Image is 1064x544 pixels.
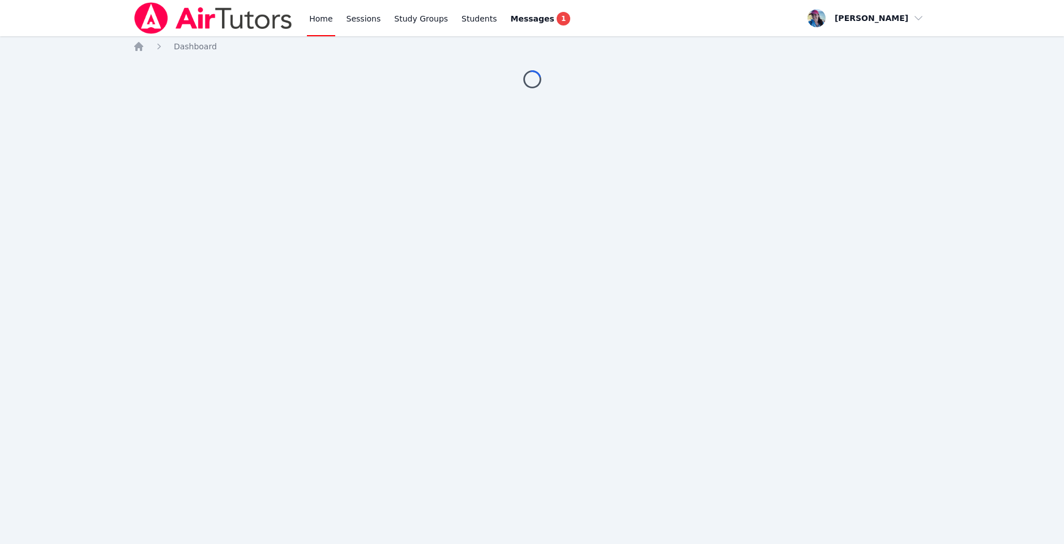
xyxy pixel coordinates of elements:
[133,41,931,52] nav: Breadcrumb
[174,41,217,52] a: Dashboard
[133,2,293,34] img: Air Tutors
[511,13,554,24] span: Messages
[174,42,217,51] span: Dashboard
[557,12,570,25] span: 1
